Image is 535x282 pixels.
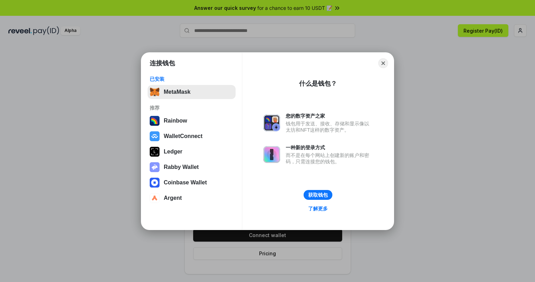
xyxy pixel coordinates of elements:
div: 而不是在每个网站上创建新的账户和密码，只需连接您的钱包。 [286,152,373,165]
button: MetaMask [148,85,236,99]
button: WalletConnect [148,129,236,143]
img: svg+xml,%3Csvg%20width%3D%2228%22%20height%3D%2228%22%20viewBox%3D%220%200%2028%2028%22%20fill%3D... [150,193,160,203]
button: Coinbase Wallet [148,176,236,190]
button: Argent [148,191,236,205]
div: 获取钱包 [308,192,328,198]
div: 您的数字资产之家 [286,113,373,119]
button: Rabby Wallet [148,160,236,174]
button: 获取钱包 [304,190,332,200]
a: 了解更多 [304,204,332,213]
img: svg+xml,%3Csvg%20xmlns%3D%22http%3A%2F%2Fwww.w3.org%2F2000%2Fsvg%22%20fill%3D%22none%22%20viewBox... [263,114,280,131]
button: Rainbow [148,114,236,128]
button: Ledger [148,145,236,159]
div: 什么是钱包？ [299,79,337,88]
div: MetaMask [164,89,190,95]
img: svg+xml,%3Csvg%20xmlns%3D%22http%3A%2F%2Fwww.w3.org%2F2000%2Fsvg%22%20width%3D%2228%22%20height%3... [150,147,160,157]
div: Rabby Wallet [164,164,199,170]
div: 推荐 [150,105,233,111]
h1: 连接钱包 [150,59,175,67]
div: 了解更多 [308,205,328,212]
div: WalletConnect [164,133,203,139]
img: svg+xml,%3Csvg%20width%3D%2228%22%20height%3D%2228%22%20viewBox%3D%220%200%2028%2028%22%20fill%3D... [150,178,160,188]
div: Argent [164,195,182,201]
div: 已安装 [150,76,233,82]
img: svg+xml,%3Csvg%20fill%3D%22none%22%20height%3D%2233%22%20viewBox%3D%220%200%2035%2033%22%20width%... [150,87,160,97]
div: Coinbase Wallet [164,179,207,186]
img: svg+xml,%3Csvg%20width%3D%2228%22%20height%3D%2228%22%20viewBox%3D%220%200%2028%2028%22%20fill%3D... [150,131,160,141]
img: svg+xml,%3Csvg%20width%3D%22120%22%20height%3D%22120%22%20viewBox%3D%220%200%20120%20120%22%20fil... [150,116,160,126]
div: 钱包用于发送、接收、存储和显示像以太坊和NFT这样的数字资产。 [286,120,373,133]
img: svg+xml,%3Csvg%20xmlns%3D%22http%3A%2F%2Fwww.w3.org%2F2000%2Fsvg%22%20fill%3D%22none%22%20viewBox... [150,162,160,172]
div: Ledger [164,149,182,155]
img: svg+xml,%3Csvg%20xmlns%3D%22http%3A%2F%2Fwww.w3.org%2F2000%2Fsvg%22%20fill%3D%22none%22%20viewBox... [263,146,280,163]
div: Rainbow [164,118,187,124]
div: 一种新的登录方式 [286,144,373,151]
button: Close [378,58,388,68]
